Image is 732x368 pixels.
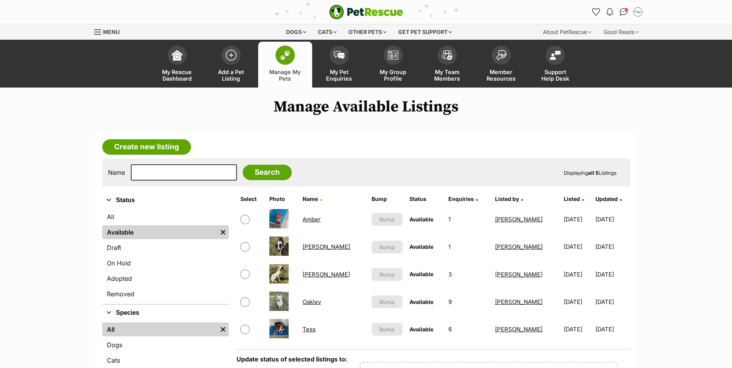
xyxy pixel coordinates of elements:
[406,193,445,205] th: Status
[588,170,598,176] strong: all 5
[409,216,433,223] span: Available
[634,8,642,16] img: Adam Skelly profile pic
[372,295,403,308] button: Bump
[102,322,217,336] a: All
[550,51,561,60] img: help-desk-icon-fdf02630f3aa405de69fd3d07c3f3aa587a6932b1a1747fa1d2bba05be0121f9.svg
[388,51,399,60] img: group-profile-icon-3fa3cf56718a62981997c0bc7e787c4b2cf8bcc04b72c1350f741eb67cf2f40e.svg
[372,323,403,336] button: Bump
[102,139,191,155] a: Create new listing
[313,24,342,40] div: Cats
[237,193,266,205] th: Select
[204,42,258,88] a: Add a Pet Listing
[618,6,630,18] a: Conversations
[102,308,229,318] button: Species
[258,42,312,88] a: Manage My Pets
[268,69,303,82] span: Manage My Pets
[607,8,613,16] img: notifications-46538b983faf8c2785f20acdc204bb7945ddae34d4c08c2a6579f10ce5e182be.svg
[243,165,292,180] input: Search
[102,195,229,205] button: Status
[150,42,204,88] a: My Rescue Dashboard
[343,24,392,40] div: Other pets
[102,272,229,285] a: Adopted
[160,69,194,82] span: My Rescue Dashboard
[495,216,543,223] a: [PERSON_NAME]
[102,287,229,301] a: Removed
[445,289,491,315] td: 9
[329,5,403,19] a: PetRescue
[217,225,229,239] a: Remove filter
[604,6,616,18] button: Notifications
[538,24,597,40] div: About PetRescue
[102,208,229,304] div: Status
[561,316,595,343] td: [DATE]
[590,6,644,18] ul: Account quick links
[372,241,403,253] button: Bump
[590,6,602,18] a: Favourites
[379,243,395,251] span: Bump
[442,50,453,60] img: team-members-icon-5396bd8760b3fe7c0b43da4ab00e1e3bb1a5d9ba89233759b79545d2d3fc5d0d.svg
[303,196,322,202] a: Name
[322,69,357,82] span: My Pet Enquiries
[372,213,403,226] button: Bump
[495,196,523,202] a: Listed by
[595,196,618,202] span: Updated
[528,42,582,88] a: Support Help Desk
[366,42,420,88] a: My Group Profile
[409,271,433,277] span: Available
[564,196,584,202] a: Listed
[561,233,595,260] td: [DATE]
[103,29,120,35] span: Menu
[595,289,629,315] td: [DATE]
[108,169,125,176] label: Name
[376,69,411,82] span: My Group Profile
[474,42,528,88] a: Member Resources
[595,233,629,260] td: [DATE]
[329,5,403,19] img: logo-e224e6f780fb5917bec1dbf3a21bbac754714ae5b6737aabdf751b685950b380.svg
[379,270,395,279] span: Bump
[226,50,237,61] img: add-pet-listing-icon-0afa8454b4691262ce3f59096e99ab1cd57d4a30225e0717b998d2c9b9846f56.svg
[484,69,519,82] span: Member Resources
[379,215,395,223] span: Bump
[280,50,291,60] img: manage-my-pets-icon-02211641906a0b7f246fdf0571729dbe1e7629f14944591b6c1af311fb30b64b.svg
[379,298,395,306] span: Bump
[595,261,629,288] td: [DATE]
[102,210,229,224] a: All
[538,69,573,82] span: Support Help Desk
[430,69,465,82] span: My Team Members
[495,243,543,250] a: [PERSON_NAME]
[409,326,433,333] span: Available
[102,338,229,352] a: Dogs
[420,42,474,88] a: My Team Members
[369,193,406,205] th: Bump
[303,216,321,223] a: Amber
[561,289,595,315] td: [DATE]
[495,298,543,306] a: [PERSON_NAME]
[266,193,299,205] th: Photo
[445,233,491,260] td: 1
[94,24,125,38] a: Menu
[303,196,318,202] span: Name
[445,316,491,343] td: 6
[409,243,433,250] span: Available
[217,322,229,336] a: Remove filter
[495,196,519,202] span: Listed by
[102,241,229,255] a: Draft
[561,206,595,233] td: [DATE]
[445,261,491,288] td: 3
[448,196,478,202] a: Enquiries
[561,261,595,288] td: [DATE]
[102,225,217,239] a: Available
[303,326,316,333] a: Tess
[445,206,491,233] td: 1
[598,24,644,40] div: Good Reads
[281,24,311,40] div: Dogs
[620,8,628,16] img: chat-41dd97257d64d25036548639549fe6c8038ab92f7586957e7f3b1b290dea8141.svg
[632,6,644,18] button: My account
[595,196,622,202] a: Updated
[303,243,350,250] a: [PERSON_NAME]
[102,256,229,270] a: On Hold
[312,42,366,88] a: My Pet Enquiries
[372,268,403,281] button: Bump
[496,50,507,60] img: member-resources-icon-8e73f808a243e03378d46382f2149f9095a855e16c252ad45f914b54edf8863c.svg
[448,196,474,202] span: translation missing: en.admin.listings.index.attributes.enquiries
